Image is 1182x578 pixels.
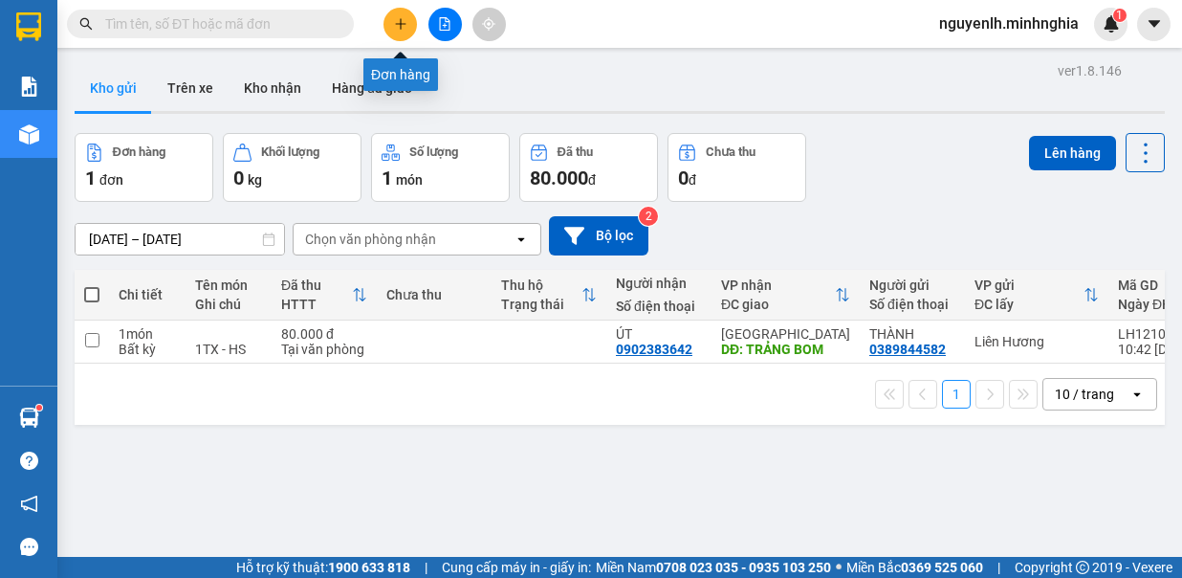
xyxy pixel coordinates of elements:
[229,65,317,111] button: Kho nhận
[1146,15,1163,33] span: caret-down
[588,172,596,188] span: đ
[721,326,850,342] div: [GEOGRAPHIC_DATA]
[428,8,462,41] button: file-add
[965,270,1108,321] th: Toggle SortBy
[223,133,361,202] button: Khối lượng0kg
[195,278,262,293] div: Tên món
[36,405,42,411] sup: 1
[1055,385,1114,404] div: 10 / trang
[558,145,593,159] div: Đã thu
[639,207,658,226] sup: 2
[869,342,946,357] div: 0389844582
[519,133,658,202] button: Đã thu80.000đ
[616,276,702,291] div: Người nhận
[706,145,755,159] div: Chưa thu
[846,557,983,578] span: Miền Bắc
[382,167,392,189] span: 1
[281,326,367,342] div: 80.000 đ
[409,145,458,159] div: Số lượng
[19,124,39,144] img: warehouse-icon
[721,342,850,357] div: DĐ: TRẢNG BOM
[974,297,1083,312] div: ĐC lấy
[19,77,39,97] img: solution-icon
[689,172,696,188] span: đ
[1113,9,1127,22] sup: 1
[869,297,955,312] div: Số điện thoại
[75,65,152,111] button: Kho gửi
[99,172,123,188] span: đơn
[530,167,588,189] span: 80.000
[16,12,41,41] img: logo-vxr
[549,216,648,256] button: Bộ lọc
[616,326,702,342] div: ÚT
[195,297,262,312] div: Ghi chú
[1058,60,1122,81] div: ver 1.8.146
[20,452,38,470] span: question-circle
[974,278,1083,293] div: VP gửi
[261,145,319,159] div: Khối lượng
[711,270,860,321] th: Toggle SortBy
[442,557,591,578] span: Cung cấp máy in - giấy in:
[472,8,506,41] button: aim
[383,8,417,41] button: plus
[371,133,510,202] button: Số lượng1món
[76,224,284,255] input: Select a date range.
[281,278,352,293] div: Đã thu
[79,17,93,31] span: search
[1137,8,1171,41] button: caret-down
[272,270,377,321] th: Toggle SortBy
[616,342,692,357] div: 0902383642
[248,172,262,188] span: kg
[386,287,482,302] div: Chưa thu
[281,342,367,357] div: Tại văn phòng
[425,557,427,578] span: |
[869,278,955,293] div: Người gửi
[1103,15,1120,33] img: icon-new-feature
[616,299,702,314] div: Số điện thoại
[1129,387,1145,402] svg: open
[85,167,96,189] span: 1
[997,557,1000,578] span: |
[195,342,262,357] div: 1TX - HS
[152,65,229,111] button: Trên xe
[396,172,423,188] span: món
[119,342,176,357] div: Bất kỳ
[924,11,1094,35] span: nguyenlh.minhnghia
[596,557,831,578] span: Miền Nam
[19,408,39,428] img: warehouse-icon
[438,17,451,31] span: file-add
[1029,136,1116,170] button: Lên hàng
[482,17,495,31] span: aim
[119,326,176,342] div: 1 món
[668,133,806,202] button: Chưa thu0đ
[75,133,213,202] button: Đơn hàng1đơn
[1076,561,1089,574] span: copyright
[514,232,529,247] svg: open
[119,287,176,302] div: Chi tiết
[113,145,165,159] div: Đơn hàng
[492,270,606,321] th: Toggle SortBy
[836,564,842,571] span: ⚪️
[501,278,581,293] div: Thu hộ
[678,167,689,189] span: 0
[281,297,352,312] div: HTTT
[305,230,436,249] div: Chọn văn phòng nhận
[901,560,983,575] strong: 0369 525 060
[974,334,1099,349] div: Liên Hương
[501,297,581,312] div: Trạng thái
[394,17,407,31] span: plus
[721,278,835,293] div: VP nhận
[317,65,427,111] button: Hàng đã giao
[328,560,410,575] strong: 1900 633 818
[869,326,955,342] div: THÀNH
[20,538,38,556] span: message
[721,297,835,312] div: ĐC giao
[1116,9,1123,22] span: 1
[233,167,244,189] span: 0
[105,13,331,34] input: Tìm tên, số ĐT hoặc mã đơn
[236,557,410,578] span: Hỗ trợ kỹ thuật:
[20,495,38,513] span: notification
[942,380,971,409] button: 1
[656,560,831,575] strong: 0708 023 035 - 0935 103 250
